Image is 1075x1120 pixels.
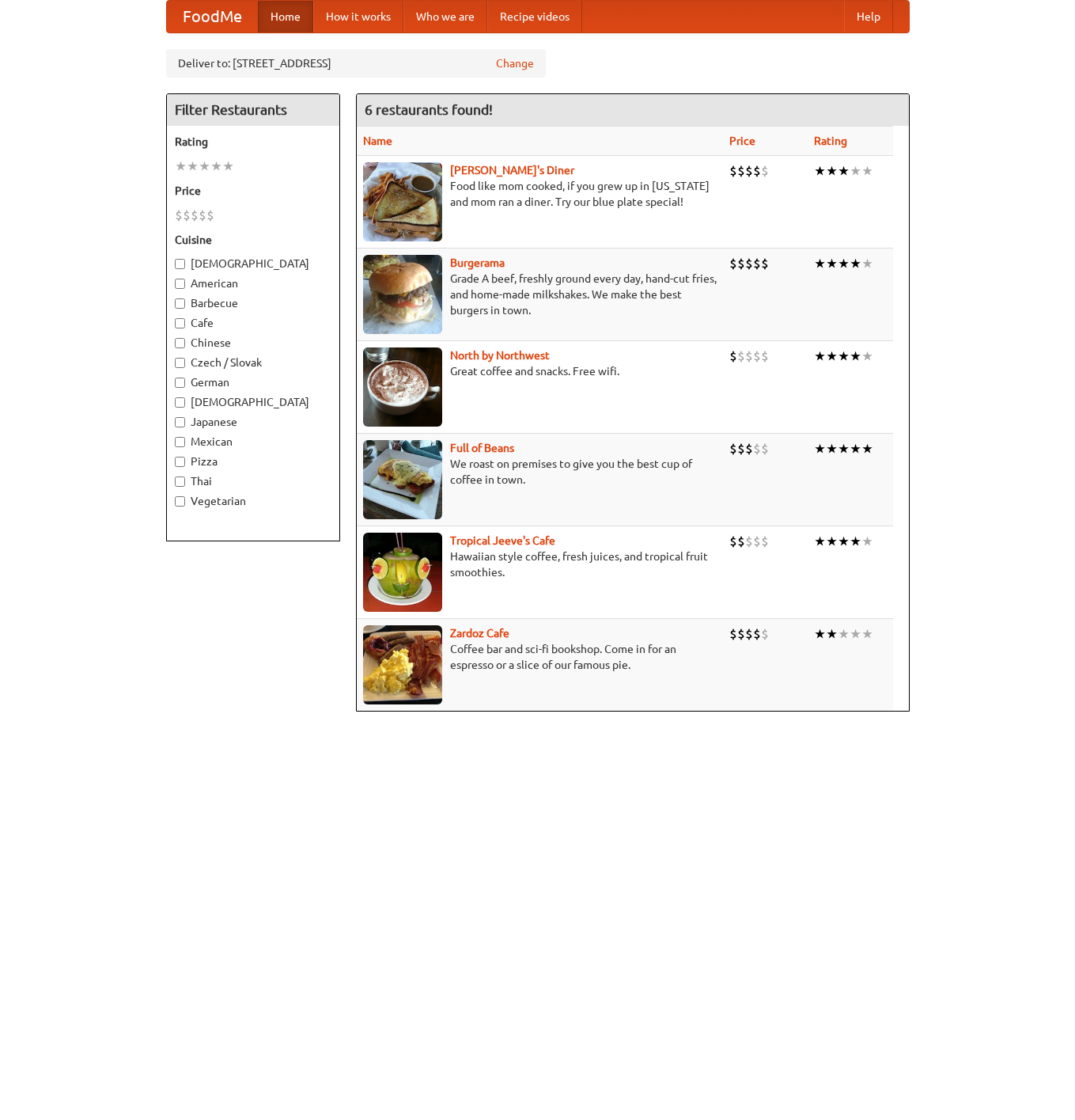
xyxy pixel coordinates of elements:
[258,1,313,32] a: Home
[761,533,769,550] li: $
[363,135,392,147] a: Name
[175,232,331,248] h5: Cuisine
[450,442,514,454] a: Full of Beans
[363,549,717,580] p: Hawaiian style coffee, fresh juices, and tropical fruit smoothies.
[761,440,769,457] li: $
[175,279,185,289] input: American
[814,440,826,457] li: ★
[814,255,826,272] li: ★
[175,183,331,199] h5: Price
[729,135,755,147] a: Price
[175,374,331,390] label: German
[826,625,838,643] li: ★
[199,158,210,175] li: ★
[745,347,753,365] li: $
[861,255,873,272] li: ★
[222,158,234,175] li: ★
[761,347,769,365] li: $
[199,207,206,224] li: $
[175,437,185,447] input: Mexican
[450,534,555,547] b: Tropical Jeeve's Cafe
[729,533,737,550] li: $
[737,440,745,457] li: $
[167,94,339,126] h4: Filter Restaurants
[861,347,873,365] li: ★
[313,1,403,32] a: How it works
[363,456,717,488] p: We roast on premises to give you the best cup of coffee in town.
[753,533,761,550] li: $
[210,158,222,175] li: ★
[814,533,826,550] li: ★
[450,349,550,362] a: North by Northwest
[745,255,753,272] li: $
[729,347,737,365] li: $
[175,417,185,427] input: Japanese
[850,347,861,365] li: ★
[737,533,745,550] li: $
[175,207,183,224] li: $
[175,295,331,311] label: Barbecue
[850,440,861,457] li: ★
[729,255,737,272] li: $
[761,625,769,643] li: $
[175,473,331,489] label: Thai
[175,414,331,430] label: Japanese
[745,162,753,180] li: $
[175,476,185,487] input: Thai
[183,207,191,224] li: $
[403,1,487,32] a: Who we are
[175,358,185,368] input: Czech / Slovak
[175,275,331,291] label: American
[365,102,493,117] ng-pluralize: 6 restaurants found!
[363,162,442,241] img: sallys.jpg
[175,335,331,351] label: Chinese
[826,162,838,180] li: ★
[753,162,761,180] li: $
[175,457,185,467] input: Pizza
[175,378,185,388] input: German
[450,256,505,269] a: Burgerama
[363,178,717,210] p: Food like mom cooked, if you grew up in [US_STATE] and mom ran a diner. Try our blue plate special!
[175,394,331,410] label: [DEMOGRAPHIC_DATA]
[363,271,717,318] p: Grade A beef, freshly ground every day, hand-cut fries, and home-made milkshakes. We make the bes...
[861,440,873,457] li: ★
[175,434,331,450] label: Mexican
[737,347,745,365] li: $
[753,440,761,457] li: $
[838,162,850,180] li: ★
[753,625,761,643] li: $
[363,625,442,704] img: zardoz.jpg
[175,397,185,408] input: [DEMOGRAPHIC_DATA]
[753,347,761,365] li: $
[838,533,850,550] li: ★
[175,454,331,469] label: Pizza
[861,533,873,550] li: ★
[363,533,442,612] img: jeeves.jpg
[487,1,582,32] a: Recipe videos
[861,162,873,180] li: ★
[175,134,331,150] h5: Rating
[175,493,331,509] label: Vegetarian
[450,627,509,640] a: Zardoz Cafe
[838,440,850,457] li: ★
[844,1,893,32] a: Help
[745,440,753,457] li: $
[166,49,546,78] div: Deliver to: [STREET_ADDRESS]
[838,347,850,365] li: ★
[826,440,838,457] li: ★
[729,162,737,180] li: $
[363,255,442,334] img: burgerama.jpg
[850,533,861,550] li: ★
[814,162,826,180] li: ★
[850,625,861,643] li: ★
[814,135,847,147] a: Rating
[363,363,717,379] p: Great coffee and snacks. Free wifi.
[450,164,574,177] a: [PERSON_NAME]'s Diner
[729,440,737,457] li: $
[737,162,745,180] li: $
[761,255,769,272] li: $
